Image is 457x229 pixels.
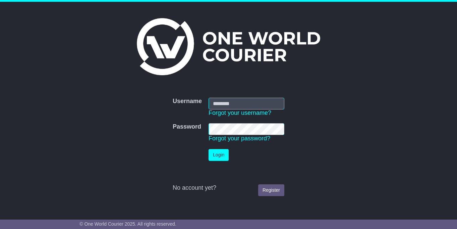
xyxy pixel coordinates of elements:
span: © One World Courier 2025. All rights reserved. [79,221,176,227]
img: One World [137,18,320,75]
a: Forgot your username? [209,109,271,116]
label: Password [173,123,201,131]
div: No account yet? [173,184,284,192]
a: Register [258,184,284,196]
a: Forgot your password? [209,135,270,142]
label: Username [173,98,202,105]
button: Login [209,149,229,161]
